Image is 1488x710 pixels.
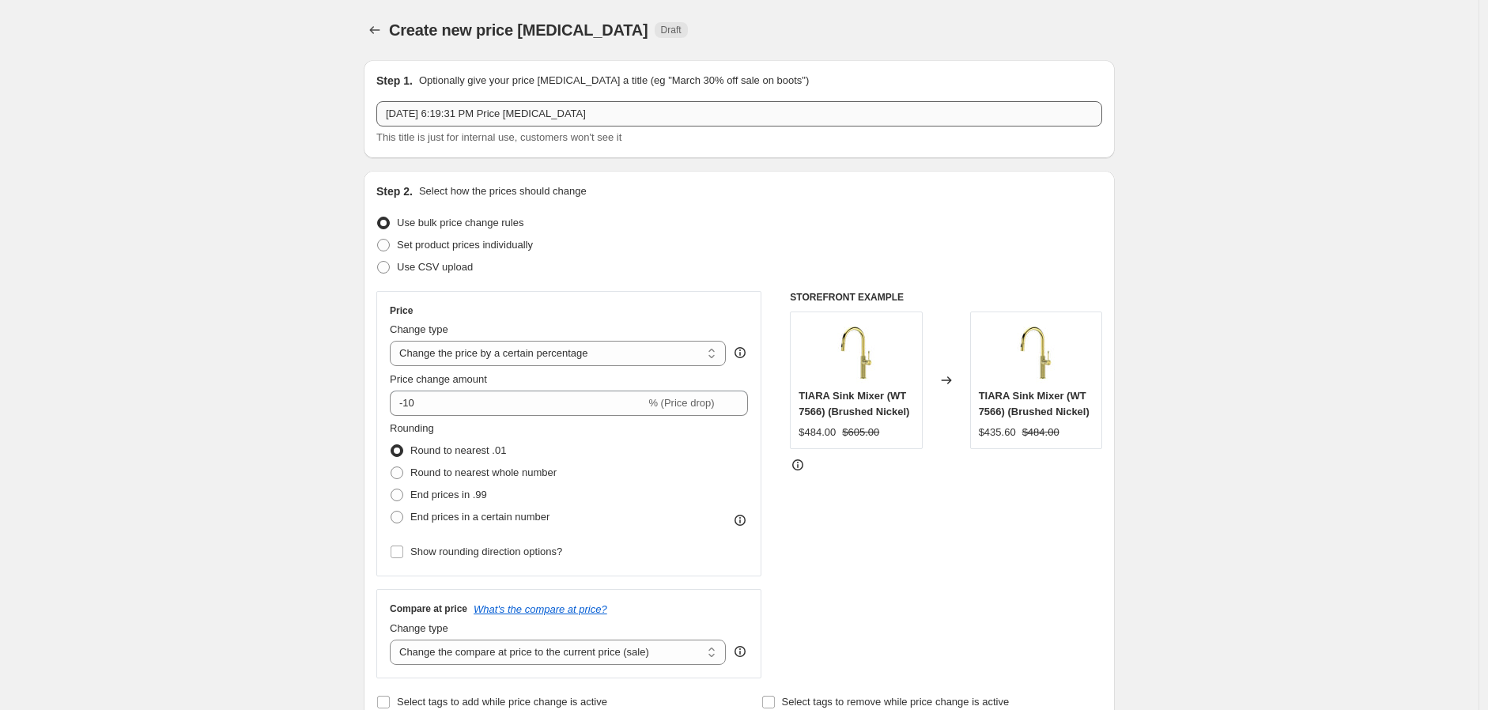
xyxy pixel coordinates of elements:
[1022,425,1059,440] strike: $484.00
[390,602,467,615] h3: Compare at price
[799,390,909,417] span: TIARA Sink Mixer (WT 7566) (Brushed Nickel)
[419,73,809,89] p: Optionally give your price [MEDICAL_DATA] a title (eg "March 30% off sale on boots")
[410,444,506,456] span: Round to nearest .01
[376,73,413,89] h2: Step 1.
[397,239,533,251] span: Set product prices individually
[661,24,682,36] span: Draft
[979,390,1090,417] span: TIARA Sink Mixer (WT 7566) (Brushed Nickel)
[397,261,473,273] span: Use CSV upload
[389,21,648,39] span: Create new price [MEDICAL_DATA]
[419,183,587,199] p: Select how the prices should change
[390,304,413,317] h3: Price
[1004,320,1067,383] img: 64b5f1fccaee62e2e71e0282_WT7566BB-p-800_80x.jpg
[732,644,748,659] div: help
[410,489,487,500] span: End prices in .99
[799,425,836,440] div: $484.00
[410,511,550,523] span: End prices in a certain number
[364,19,386,41] button: Price change jobs
[390,622,448,634] span: Change type
[390,422,434,434] span: Rounding
[410,466,557,478] span: Round to nearest whole number
[648,397,714,409] span: % (Price drop)
[410,546,562,557] span: Show rounding direction options?
[376,101,1102,127] input: 30% off holiday sale
[790,291,1102,304] h6: STOREFRONT EXAMPLE
[842,425,879,440] strike: $605.00
[390,391,645,416] input: -15
[390,323,448,335] span: Change type
[979,425,1016,440] div: $435.60
[390,373,487,385] span: Price change amount
[732,345,748,361] div: help
[397,217,523,228] span: Use bulk price change rules
[825,320,888,383] img: 64b5f1fccaee62e2e71e0282_WT7566BB-p-800_80x.jpg
[376,131,621,143] span: This title is just for internal use, customers won't see it
[376,183,413,199] h2: Step 2.
[474,603,607,615] button: What's the compare at price?
[782,696,1010,708] span: Select tags to remove while price change is active
[397,696,607,708] span: Select tags to add while price change is active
